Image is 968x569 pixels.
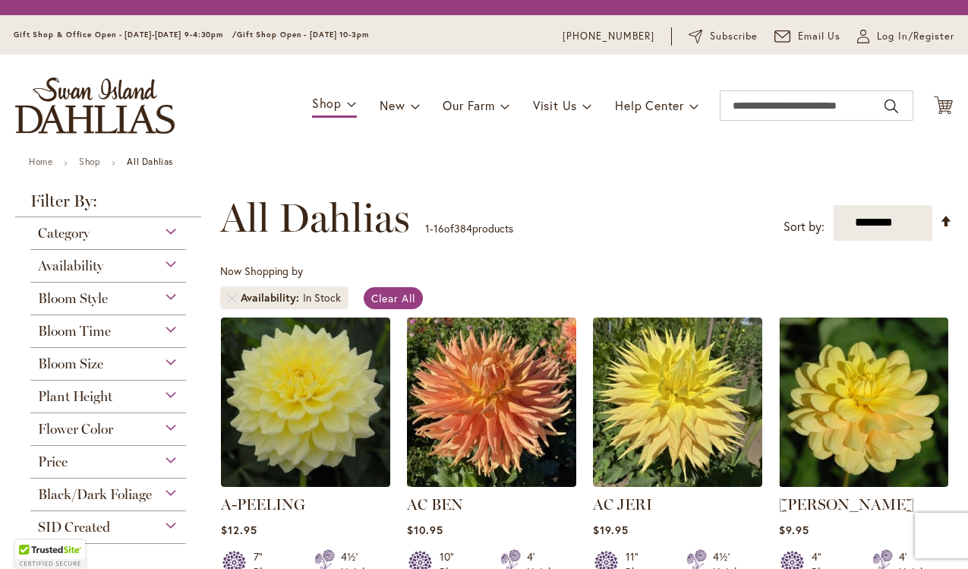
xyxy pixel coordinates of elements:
a: Clear All [364,287,424,309]
a: AC Jeri [593,476,762,490]
span: 384 [454,221,472,236]
a: Remove Availability In Stock [228,293,237,302]
span: $12.95 [221,523,257,537]
span: Gift Shop Open - [DATE] 10-3pm [237,30,369,40]
a: [PHONE_NUMBER] [563,29,654,44]
span: Bloom Time [38,323,111,340]
img: AC BEN [407,318,576,487]
span: 16 [434,221,444,236]
span: 1 [425,221,430,236]
a: store logo [15,77,175,134]
a: A-PEELING [221,495,305,514]
div: TrustedSite Certified [15,540,85,569]
span: $10.95 [407,523,443,537]
a: Subscribe [689,29,758,44]
span: Black/Dark Foliage [38,486,152,503]
span: Flower Color [38,421,113,438]
span: Category [38,225,90,242]
strong: Filter By: [15,193,201,217]
a: Log In/Register [857,29,954,44]
a: AC BEN [407,476,576,490]
div: In Stock [303,290,341,305]
a: Shop [79,156,100,167]
span: Shop [312,95,342,111]
span: Clear All [371,291,416,305]
span: Availability [241,290,303,305]
span: Now Shopping by [220,264,303,278]
span: Price [38,454,68,470]
a: A-Peeling [221,476,390,490]
img: A-Peeling [221,318,390,487]
span: SID Created [38,519,110,536]
a: AC BEN [407,495,463,514]
span: Gift Shop & Office Open - [DATE]-[DATE] 9-4:30pm / [14,30,237,40]
span: Our Farm [443,97,494,113]
a: [PERSON_NAME] [779,495,914,514]
span: Log In/Register [877,29,954,44]
label: Sort by: [784,213,825,241]
span: Bloom Style [38,290,108,307]
span: Help Center [615,97,684,113]
a: Home [29,156,52,167]
span: $9.95 [779,523,809,537]
img: AHOY MATEY [779,318,948,487]
span: Email Us [798,29,841,44]
span: Visit Us [533,97,577,113]
span: Availability [38,258,103,274]
span: $19.95 [593,523,629,537]
img: AC Jeri [593,318,762,487]
span: New [380,97,405,113]
p: - of products [425,217,513,241]
span: Bloom Size [38,356,103,372]
a: Email Us [774,29,841,44]
span: All Dahlias [220,195,410,241]
a: AC JERI [593,495,652,514]
strong: All Dahlias [127,156,173,167]
a: AHOY MATEY [779,476,948,490]
span: Subscribe [710,29,758,44]
span: Plant Height [38,388,112,405]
